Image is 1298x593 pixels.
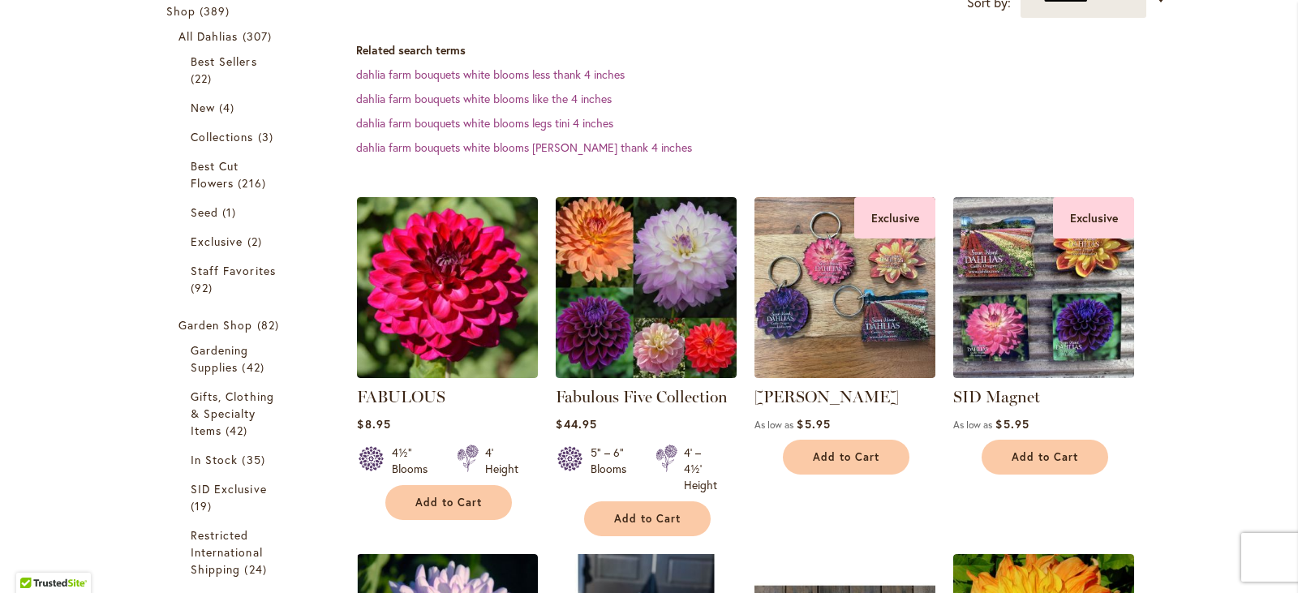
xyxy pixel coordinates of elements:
span: 389 [200,2,234,19]
span: 2 [247,233,266,250]
img: SID Magnet [953,197,1134,378]
div: 4' Height [485,445,518,477]
span: Add to Cart [1012,450,1078,464]
a: 4 SID dahlia keychains Exclusive [754,366,935,381]
div: Exclusive [854,197,935,238]
img: Fabulous Five Collection [556,197,737,378]
a: New [191,99,279,116]
button: Add to Cart [982,440,1108,475]
a: dahlia farm bouquets white blooms [PERSON_NAME] thank 4 inches [356,140,692,155]
dt: Related search terms [356,42,1168,58]
span: $5.95 [797,416,830,432]
span: Best Cut Flowers [191,158,239,191]
span: Restricted International Shipping [191,527,263,577]
a: FABULOUS [357,387,445,406]
button: Add to Cart [783,440,909,475]
a: SID Magnet [953,387,1040,406]
a: Best Sellers [191,53,279,87]
span: 22 [191,70,216,87]
span: Add to Cart [415,496,482,509]
a: dahlia farm bouquets white blooms legs tini 4 inches [356,115,613,131]
a: dahlia farm bouquets white blooms like the 4 inches [356,91,612,106]
span: Exclusive [191,234,243,249]
span: Add to Cart [813,450,879,464]
span: $8.95 [357,416,390,432]
a: Staff Favorites [191,262,279,296]
span: 4 [219,99,239,116]
a: Gifts, Clothing &amp; Specialty Items [191,388,279,439]
div: 4½" Blooms [392,445,437,477]
span: 19 [191,497,216,514]
span: Garden Shop [178,317,253,333]
a: Best Cut Flowers [191,157,279,191]
span: Gardening Supplies [191,342,248,375]
span: 92 [191,279,217,296]
span: All Dahlias [178,28,239,44]
a: SID Magnet Exclusive [953,366,1134,381]
img: FABULOUS [357,197,538,378]
span: $5.95 [995,416,1029,432]
span: 3 [258,128,277,145]
span: 42 [226,422,251,439]
span: Shop [166,3,196,19]
span: Add to Cart [614,512,681,526]
a: dahlia farm bouquets white blooms less thank 4 inches [356,67,625,82]
a: Restricted International Shipping [191,526,279,578]
iframe: Launch Accessibility Center [12,535,58,581]
a: Collections [191,128,279,145]
a: FABULOUS [357,366,538,381]
a: SID Exclusive [191,480,279,514]
span: $44.95 [556,416,596,432]
a: Exclusive [191,233,279,250]
span: 24 [244,561,270,578]
a: [PERSON_NAME] [754,387,899,406]
span: Collections [191,129,254,144]
a: In Stock [191,451,279,468]
span: Gifts, Clothing & Specialty Items [191,389,274,438]
a: Garden Shop [178,316,291,333]
div: 4' – 4½' Height [684,445,717,493]
span: Best Sellers [191,54,257,69]
span: 1 [222,204,240,221]
span: 82 [257,316,283,333]
span: 216 [238,174,269,191]
a: Gardening Supplies [191,342,279,376]
span: Seed [191,204,218,220]
span: As low as [953,419,992,431]
div: Exclusive [1053,197,1134,238]
a: Fabulous Five Collection [556,387,728,406]
a: Seed [191,204,279,221]
span: As low as [754,419,793,431]
img: 4 SID dahlia keychains [754,197,935,378]
button: Add to Cart [584,501,711,536]
span: SID Exclusive [191,481,267,496]
span: Staff Favorites [191,263,276,278]
a: Shop [166,2,303,19]
span: 307 [243,28,276,45]
span: In Stock [191,452,238,467]
button: Add to Cart [385,485,512,520]
span: 42 [242,359,268,376]
span: New [191,100,215,115]
a: All Dahlias [178,28,291,45]
div: 5" – 6" Blooms [591,445,636,493]
a: Fabulous Five Collection [556,366,737,381]
span: 35 [242,451,269,468]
